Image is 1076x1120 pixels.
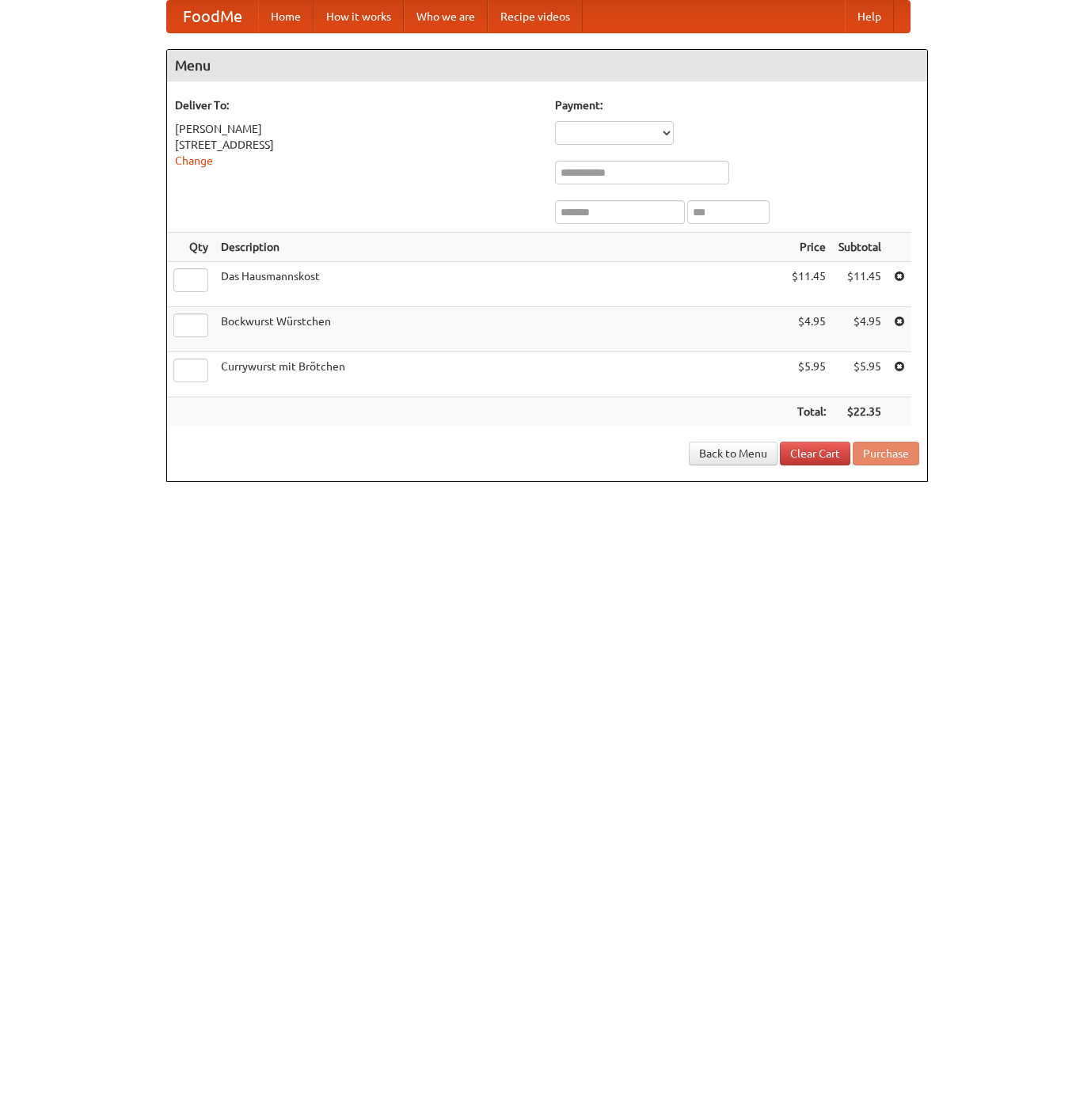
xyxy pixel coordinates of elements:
[785,233,832,262] th: Price
[215,233,785,262] th: Description
[832,307,888,352] td: $4.95
[780,442,850,465] a: Clear Cart
[832,397,888,427] th: $22.35
[175,97,539,113] h5: Deliver To:
[175,121,539,137] div: [PERSON_NAME]
[167,1,258,32] a: FoodMe
[785,307,832,352] td: $4.95
[832,233,888,262] th: Subtotal
[845,1,894,32] a: Help
[785,397,832,427] th: Total:
[167,50,927,82] h4: Menu
[167,233,215,262] th: Qty
[785,262,832,307] td: $11.45
[175,154,213,167] a: Change
[832,352,888,397] td: $5.95
[853,442,919,465] button: Purchase
[215,262,785,307] td: Das Hausmannskost
[689,442,778,465] a: Back to Menu
[215,352,785,397] td: Currywurst mit Brötchen
[215,307,785,352] td: Bockwurst Würstchen
[832,262,888,307] td: $11.45
[785,352,832,397] td: $5.95
[488,1,583,32] a: Recipe videos
[404,1,488,32] a: Who we are
[175,137,539,153] div: [STREET_ADDRESS]
[258,1,314,32] a: Home
[555,97,919,113] h5: Payment:
[314,1,404,32] a: How it works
